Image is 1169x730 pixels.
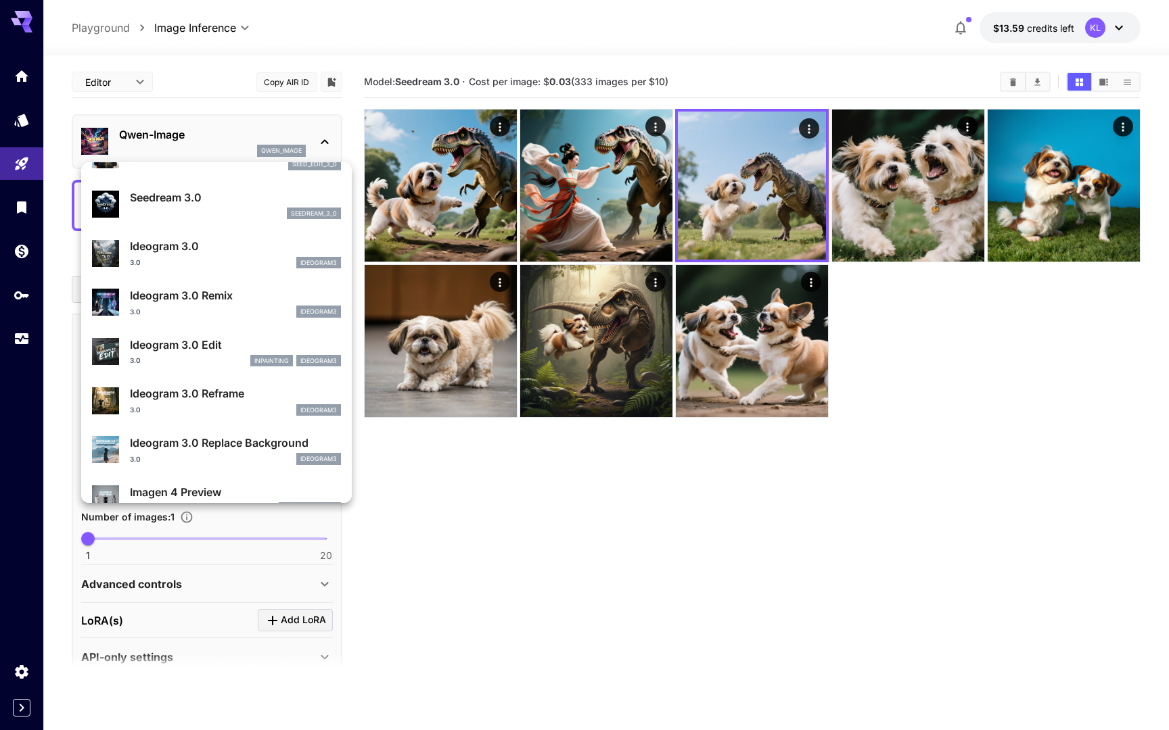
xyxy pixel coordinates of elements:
p: Ideogram 3.0 Replace Background [130,435,341,451]
div: Seedream 3.0seedream_3_0 [92,184,341,225]
p: seed_edit_3_0 [292,160,337,169]
div: Ideogram 3.0 Replace Background3.0ideogram3 [92,429,341,470]
p: ideogram3 [300,307,337,316]
p: 3.0 [130,307,141,317]
p: inpainting [254,356,289,366]
p: Seedream 3.0 [130,189,341,205]
p: Ideogram 3.0 [130,238,341,254]
p: seedream_3_0 [291,209,337,218]
p: Ideogram 3.0 Remix [130,287,341,303]
p: 3.0 [130,405,141,415]
div: Imagen 4 Preview [92,479,341,520]
p: 3.0 [130,454,141,464]
p: 3.0 [130,258,141,268]
div: Ideogram 3.0 Edit3.0inpaintingideogram3 [92,331,341,372]
p: Ideogram 3.0 Reframe [130,385,341,401]
div: Ideogram 3.0 Reframe3.0ideogram3 [92,380,341,421]
div: Ideogram 3.0 Remix3.0ideogram3 [92,282,341,323]
p: ideogram3 [300,258,337,268]
p: 3.0 [130,356,141,366]
p: ideogram3 [300,406,337,415]
p: ideogram3 [300,454,337,464]
div: Ideogram 3.03.0ideogram3 [92,233,341,274]
p: Ideogram 3.0 Edit [130,337,341,353]
p: Imagen 4 Preview [130,484,341,500]
p: ideogram3 [300,356,337,366]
